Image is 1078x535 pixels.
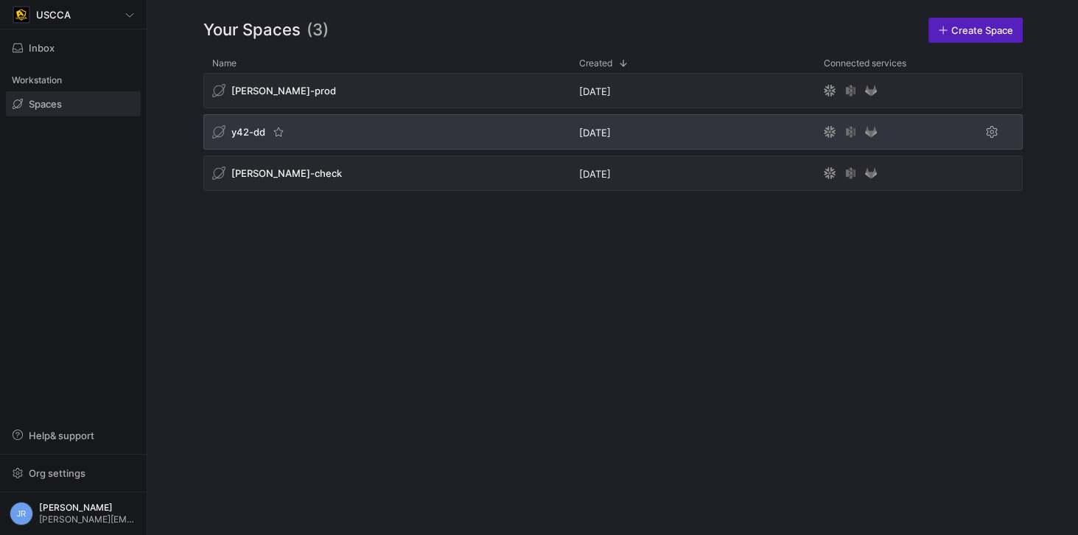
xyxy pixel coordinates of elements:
[14,7,29,22] img: https://storage.googleapis.com/y42-prod-data-exchange/images/uAsz27BndGEK0hZWDFeOjoxA7jCwgK9jE472...
[579,85,611,97] span: [DATE]
[6,461,141,486] button: Org settings
[39,503,137,513] span: [PERSON_NAME]
[29,42,55,54] span: Inbox
[29,467,85,479] span: Org settings
[307,18,329,43] span: (3)
[212,58,237,69] span: Name
[10,502,33,525] div: JR
[6,498,141,529] button: JR[PERSON_NAME][PERSON_NAME][EMAIL_ADDRESS][PERSON_NAME][DOMAIN_NAME]
[951,24,1013,36] span: Create Space
[29,430,94,441] span: Help & support
[579,168,611,180] span: [DATE]
[203,73,1023,114] div: Press SPACE to select this row.
[824,58,906,69] span: Connected services
[928,18,1023,43] a: Create Space
[6,69,141,91] div: Workstation
[231,167,342,179] span: [PERSON_NAME]-check
[36,9,71,21] span: USCCA
[579,127,611,139] span: [DATE]
[6,91,141,116] a: Spaces
[6,35,141,60] button: Inbox
[6,423,141,448] button: Help& support
[579,58,612,69] span: Created
[6,469,141,480] a: Org settings
[231,126,265,138] span: y42-dd
[29,98,62,110] span: Spaces
[39,514,137,525] span: [PERSON_NAME][EMAIL_ADDRESS][PERSON_NAME][DOMAIN_NAME]
[203,114,1023,155] div: Press SPACE to select this row.
[203,18,301,43] span: Your Spaces
[231,85,336,97] span: [PERSON_NAME]-prod
[203,155,1023,197] div: Press SPACE to select this row.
